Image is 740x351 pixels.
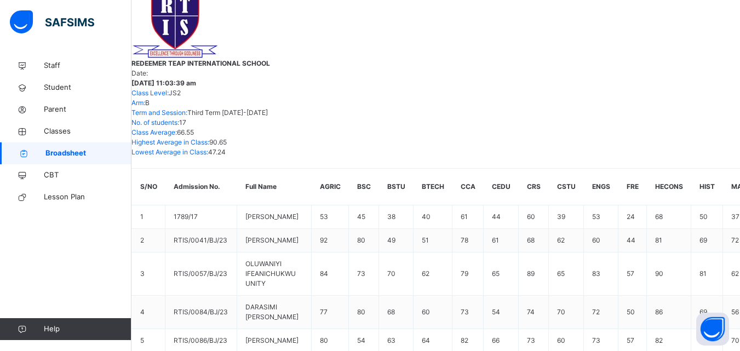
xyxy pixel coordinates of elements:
td: 77 [312,295,349,329]
td: 92 [312,228,349,252]
span: Staff [44,60,131,71]
span: B [145,99,150,107]
td: 1789/17 [165,205,237,228]
td: 62 [414,252,452,295]
span: Date: [131,69,148,77]
th: Admission No. [165,169,237,205]
th: BSTU [379,169,414,205]
td: [PERSON_NAME] [237,205,312,228]
span: JS2 [169,89,181,97]
td: 50 [691,205,723,228]
th: BTECH [414,169,452,205]
td: 70 [379,252,414,295]
td: 51 [414,228,452,252]
img: safsims [10,10,94,33]
td: 60 [584,228,618,252]
span: Third Term [DATE]-[DATE] [187,108,268,117]
td: 84 [312,252,349,295]
td: 73 [349,252,379,295]
td: 86 [647,295,691,329]
td: 81 [691,252,723,295]
th: CRS [519,169,549,205]
td: 69 [691,295,723,329]
th: FRE [618,169,647,205]
td: 60 [414,295,452,329]
td: RTIS/0057/BJ/23 [165,252,237,295]
span: Lesson Plan [44,192,131,203]
td: 80 [349,228,379,252]
td: 57 [618,252,647,295]
th: AGRIC [312,169,349,205]
td: 81 [647,228,691,252]
td: RTIS/0084/BJ/23 [165,295,237,329]
td: 45 [349,205,379,228]
td: 89 [519,252,549,295]
td: 68 [519,228,549,252]
th: ENGS [584,169,618,205]
th: Full Name [237,169,312,205]
span: Arm: [131,99,145,107]
td: 90 [647,252,691,295]
span: 66.55 [177,128,194,136]
td: 54 [484,295,519,329]
td: RTIS/0041/BJ/23 [165,228,237,252]
span: Help [44,324,131,335]
td: DARASIMI [PERSON_NAME] [237,295,312,329]
td: 68 [647,205,691,228]
td: 38 [379,205,414,228]
td: 72 [584,295,618,329]
th: HIST [691,169,723,205]
td: 61 [452,205,484,228]
span: Parent [44,104,131,115]
span: CBT [44,170,131,181]
td: [PERSON_NAME] [237,228,312,252]
td: 1 [132,205,165,228]
span: 17 [179,118,186,126]
td: 70 [549,295,584,329]
td: 79 [452,252,484,295]
span: Classes [44,126,131,137]
td: 53 [584,205,618,228]
td: 44 [618,228,647,252]
td: 80 [349,295,379,329]
span: 90.65 [209,138,227,146]
td: 53 [312,205,349,228]
td: 3 [132,252,165,295]
td: 74 [519,295,549,329]
td: 68 [379,295,414,329]
td: 44 [484,205,519,228]
td: 2 [132,228,165,252]
td: 65 [484,252,519,295]
span: Broadsheet [45,148,131,159]
td: 49 [379,228,414,252]
td: 61 [484,228,519,252]
span: Student [44,82,131,93]
span: Lowest Average in Class: [131,148,208,156]
th: HECONS [647,169,691,205]
td: 69 [691,228,723,252]
td: 60 [519,205,549,228]
th: S/NO [132,169,165,205]
span: 47.24 [208,148,226,156]
td: 65 [549,252,584,295]
button: Open asap [696,313,729,346]
span: Class Average: [131,128,177,136]
span: REDEEMER TEAP INTERNATIONAL SCHOOL [131,59,740,68]
td: 40 [414,205,452,228]
td: 73 [452,295,484,329]
td: OLUWANIYI IFEANICHUKWU UNITY [237,252,312,295]
td: 4 [132,295,165,329]
td: 78 [452,228,484,252]
td: 24 [618,205,647,228]
td: 83 [584,252,618,295]
th: CSTU [549,169,584,205]
span: [DATE] 11:03:39 am [131,78,740,88]
span: Term and Session: [131,108,187,117]
td: 62 [549,228,584,252]
span: Highest Average in Class: [131,138,209,146]
th: CEDU [484,169,519,205]
th: CCA [452,169,484,205]
span: No. of students: [131,118,179,126]
td: 50 [618,295,647,329]
td: 39 [549,205,584,228]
